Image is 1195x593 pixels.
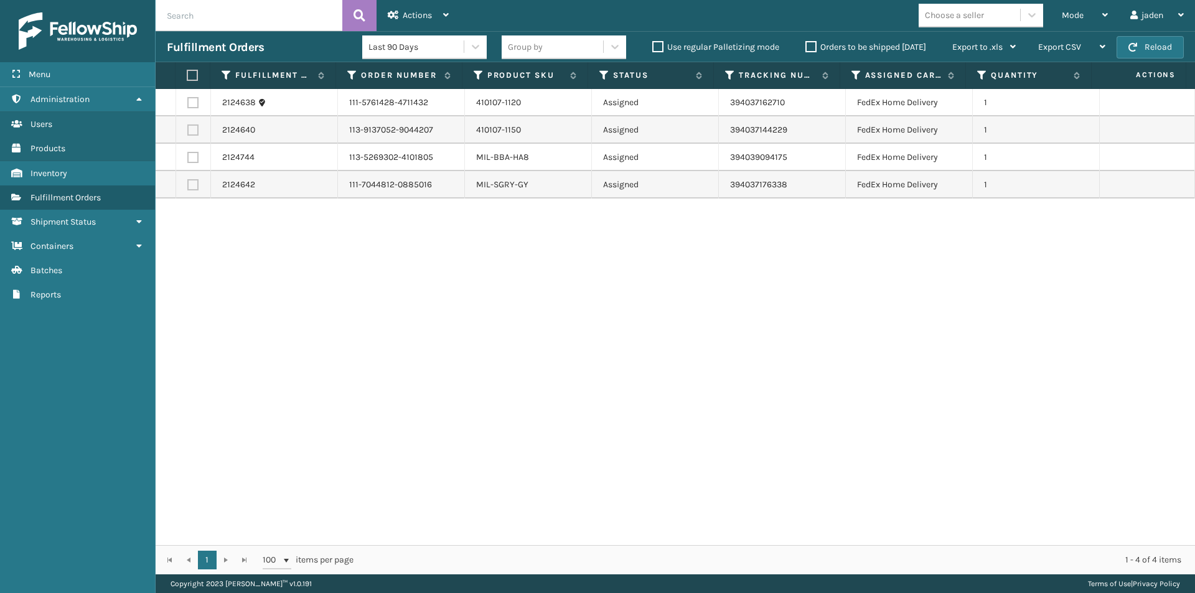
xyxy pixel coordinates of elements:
span: Fulfillment Orders [30,192,101,203]
span: Mode [1062,10,1084,21]
td: 1 [973,89,1100,116]
span: Menu [29,69,50,80]
td: FedEx Home Delivery [846,144,973,171]
div: Group by [508,40,543,54]
h3: Fulfillment Orders [167,40,264,55]
a: Terms of Use [1088,579,1131,588]
a: MIL-SGRY-GY [476,179,528,190]
label: Product SKU [487,70,564,81]
a: 2124744 [222,151,255,164]
span: 100 [263,554,281,566]
label: Quantity [991,70,1067,81]
span: Containers [30,241,73,251]
td: 113-9137052-9044207 [338,116,465,144]
label: Orders to be shipped [DATE] [805,42,926,52]
a: 394037176338 [730,179,787,190]
td: 111-5761428-4711432 [338,89,465,116]
td: Assigned [592,89,719,116]
td: FedEx Home Delivery [846,116,973,144]
td: 1 [973,116,1100,144]
span: Export CSV [1038,42,1081,52]
td: FedEx Home Delivery [846,89,973,116]
img: logo [19,12,137,50]
a: 1 [198,551,217,569]
label: Tracking Number [739,70,815,81]
span: items per page [263,551,354,569]
a: 2124638 [222,96,256,109]
a: 394037144229 [730,124,787,135]
a: 2124642 [222,179,255,191]
label: Fulfillment Order Id [235,70,312,81]
td: Assigned [592,144,719,171]
p: Copyright 2023 [PERSON_NAME]™ v 1.0.191 [171,574,312,593]
label: Status [613,70,690,81]
td: 111-7044812-0885016 [338,171,465,198]
span: Actions [1095,65,1183,85]
label: Order Number [361,70,438,81]
td: 113-5269302-4101805 [338,144,465,171]
span: Batches [30,265,62,276]
span: Reports [30,289,61,300]
a: 394039094175 [730,152,787,162]
span: Shipment Status [30,217,96,227]
div: Last 90 Days [368,40,465,54]
span: Export to .xls [952,42,1003,52]
td: 1 [973,144,1100,171]
a: MIL-BBA-HA8 [476,152,529,162]
td: FedEx Home Delivery [846,171,973,198]
button: Reload [1117,36,1184,58]
td: Assigned [592,171,719,198]
span: Users [30,119,52,129]
a: 2124640 [222,124,255,136]
label: Use regular Palletizing mode [652,42,779,52]
span: Actions [403,10,432,21]
span: Administration [30,94,90,105]
a: Privacy Policy [1133,579,1180,588]
a: 394037162710 [730,97,785,108]
span: Products [30,143,65,154]
td: 1 [973,171,1100,198]
span: Inventory [30,168,67,179]
td: Assigned [592,116,719,144]
div: Choose a seller [925,9,984,22]
a: 410107-1150 [476,124,521,135]
div: | [1088,574,1180,593]
a: 410107-1120 [476,97,521,108]
label: Assigned Carrier Service [865,70,942,81]
div: 1 - 4 of 4 items [371,554,1181,566]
